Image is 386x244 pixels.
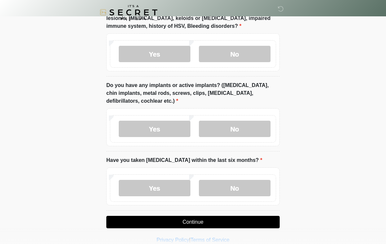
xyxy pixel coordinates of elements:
[100,5,157,20] img: It's A Secret Med Spa Logo
[106,216,280,228] button: Continue
[199,46,271,62] label: No
[119,180,190,196] label: Yes
[199,180,271,196] label: No
[189,237,190,243] a: |
[119,121,190,137] label: Yes
[190,237,229,243] a: Terms of Service
[106,156,262,164] label: Have you taken [MEDICAL_DATA] within the last six months?
[199,121,271,137] label: No
[119,46,190,62] label: Yes
[157,237,189,243] a: Privacy Policy
[106,81,280,105] label: Do you have any implants or active implants? ([MEDICAL_DATA], chin implants, metal rods, screws, ...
